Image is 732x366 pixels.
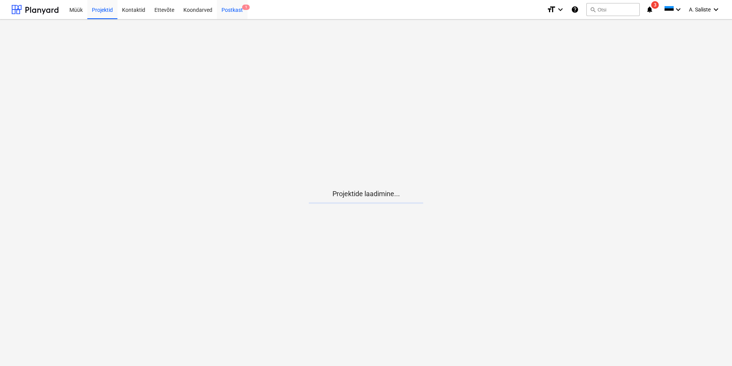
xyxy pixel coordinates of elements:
span: search [590,6,596,13]
p: Projektide laadimine... [309,189,423,198]
span: 3 [651,1,659,9]
i: notifications [646,5,653,14]
button: Otsi [586,3,640,16]
i: keyboard_arrow_down [674,5,683,14]
i: keyboard_arrow_down [711,5,721,14]
i: keyboard_arrow_down [556,5,565,14]
span: A. Saliste [689,6,711,13]
iframe: Chat Widget [694,329,732,366]
i: format_size [547,5,556,14]
i: Abikeskus [571,5,579,14]
span: 1 [242,5,250,10]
